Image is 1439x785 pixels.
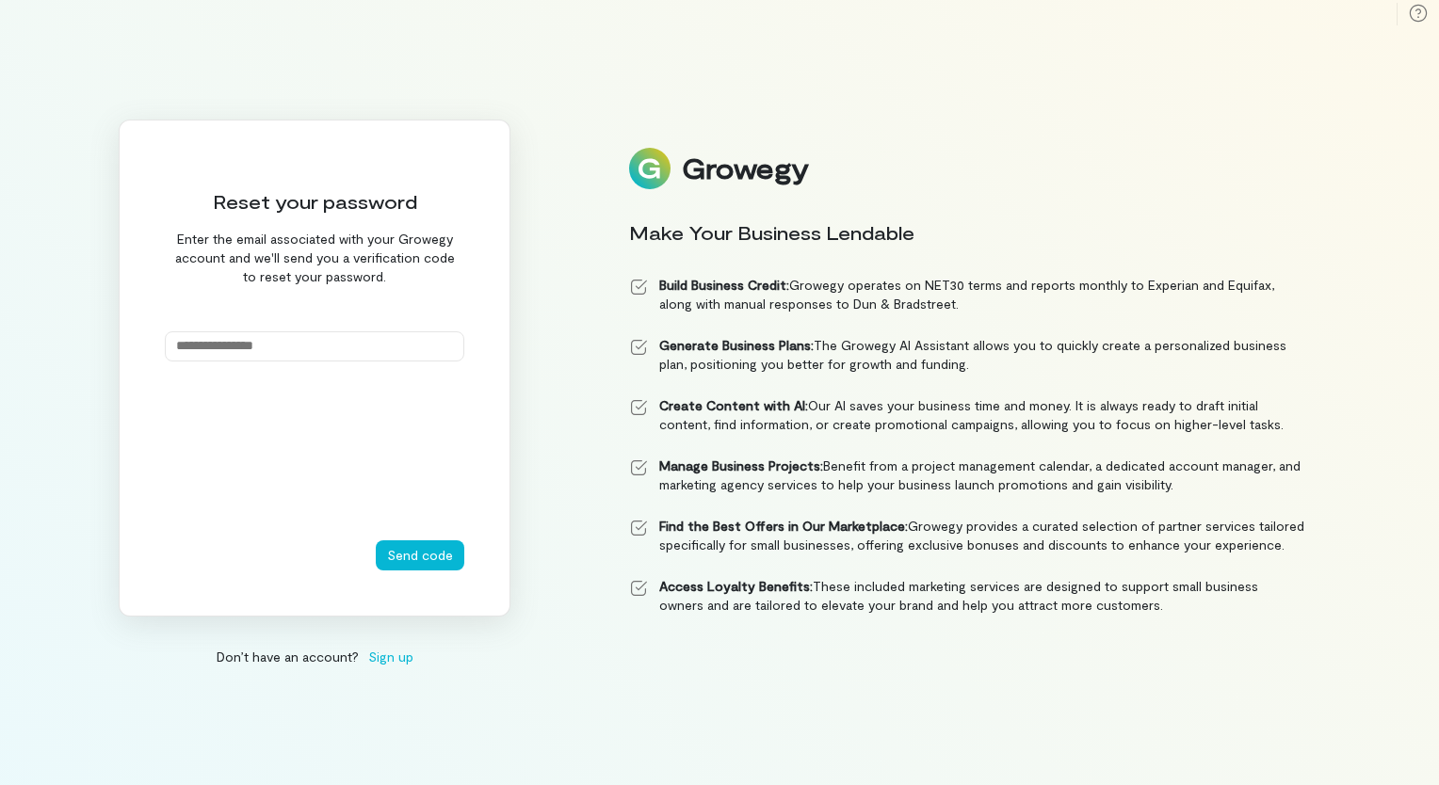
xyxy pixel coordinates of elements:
[629,577,1305,615] li: These included marketing services are designed to support small business owners and are tailored ...
[629,457,1305,494] li: Benefit from a project management calendar, a dedicated account manager, and marketing agency ser...
[659,457,823,473] strong: Manage Business Projects:
[659,578,813,594] strong: Access Loyalty Benefits:
[165,188,464,215] div: Reset your password
[165,230,464,286] div: Enter the email associated with your Growegy account and we'll send you a verification code to re...
[659,397,808,413] strong: Create Content with AI:
[659,277,789,293] strong: Build Business Credit:
[629,148,671,189] img: Logo
[682,152,808,184] div: Growegy
[119,647,510,666] div: Don’t have an account?
[376,540,464,570] button: Send code
[629,219,1305,246] div: Make Your Business Lendable
[659,337,814,353] strong: Generate Business Plans:
[629,276,1305,313] li: Growegy operates on NET30 terms and reports monthly to Experian and Equifax, along with manual re...
[659,518,908,534] strong: Find the Best Offers in Our Marketplace:
[629,517,1305,554] li: Growegy provides a curated selection of partner services tailored specifically for small business...
[629,396,1305,434] li: Our AI saves your business time and money. It is always ready to draft initial content, find info...
[368,647,413,666] span: Sign up
[629,336,1305,374] li: The Growegy AI Assistant allows you to quickly create a personalized business plan, positioning y...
